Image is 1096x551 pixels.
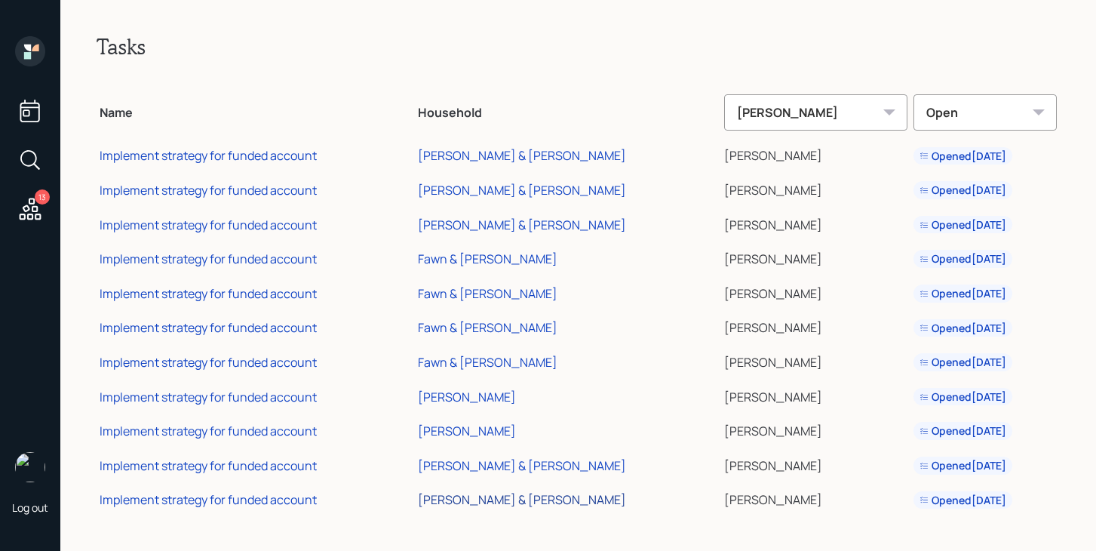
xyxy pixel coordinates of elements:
[418,217,626,233] div: [PERSON_NAME] & [PERSON_NAME]
[721,411,910,446] td: [PERSON_NAME]
[97,84,415,137] th: Name
[919,251,1006,266] div: Opened [DATE]
[418,319,557,336] div: Fawn & [PERSON_NAME]
[100,251,317,267] div: Implement strategy for funded account
[418,354,557,371] div: Fawn & [PERSON_NAME]
[100,389,317,405] div: Implement strategy for funded account
[100,217,317,233] div: Implement strategy for funded account
[35,189,50,205] div: 13
[418,147,626,164] div: [PERSON_NAME] & [PERSON_NAME]
[100,319,317,336] div: Implement strategy for funded account
[415,84,720,137] th: Household
[721,274,910,309] td: [PERSON_NAME]
[721,446,910,481] td: [PERSON_NAME]
[721,481,910,516] td: [PERSON_NAME]
[418,285,557,302] div: Fawn & [PERSON_NAME]
[100,182,317,199] div: Implement strategy for funded account
[418,389,516,405] div: [PERSON_NAME]
[100,457,317,474] div: Implement strategy for funded account
[418,251,557,267] div: Fawn & [PERSON_NAME]
[724,94,907,131] div: [PERSON_NAME]
[919,183,1006,198] div: Opened [DATE]
[721,309,910,343] td: [PERSON_NAME]
[919,493,1006,508] div: Opened [DATE]
[919,423,1006,439] div: Opened [DATE]
[721,205,910,240] td: [PERSON_NAME]
[919,389,1006,405] div: Opened [DATE]
[919,355,1006,370] div: Opened [DATE]
[913,94,1057,131] div: Open
[919,149,1006,164] div: Opened [DATE]
[721,377,910,412] td: [PERSON_NAME]
[100,491,317,508] div: Implement strategy for funded account
[100,147,317,164] div: Implement strategy for funded account
[12,500,48,515] div: Log out
[919,217,1006,232] div: Opened [DATE]
[418,182,626,199] div: [PERSON_NAME] & [PERSON_NAME]
[418,491,626,508] div: [PERSON_NAME] & [PERSON_NAME]
[721,343,910,377] td: [PERSON_NAME]
[97,34,1060,60] h2: Tasks
[418,457,626,474] div: [PERSON_NAME] & [PERSON_NAME]
[15,452,45,482] img: michael-russo-headshot.png
[721,137,910,171] td: [PERSON_NAME]
[919,458,1006,473] div: Opened [DATE]
[919,321,1006,336] div: Opened [DATE]
[100,285,317,302] div: Implement strategy for funded account
[100,423,317,439] div: Implement strategy for funded account
[919,286,1006,301] div: Opened [DATE]
[418,423,516,439] div: [PERSON_NAME]
[721,171,910,205] td: [PERSON_NAME]
[100,354,317,371] div: Implement strategy for funded account
[721,239,910,274] td: [PERSON_NAME]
